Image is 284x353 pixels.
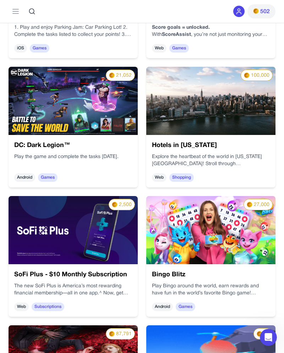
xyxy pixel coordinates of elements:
img: PMs [109,331,115,337]
p: 1. Play and enjoy Parking Jam: Car Parking Lot! 2. Complete the tasks listed to collect your poin... [14,24,132,38]
span: Subscriptions [32,303,64,311]
img: PMs [109,72,115,78]
span: 21,052 [116,72,132,79]
img: PMs [244,72,250,78]
span: Shopping [169,173,194,182]
p: Explore the heartbeat of the world in [US_STATE][GEOGRAPHIC_DATA]! Stroll through [GEOGRAPHIC_DAT... [152,153,270,168]
p: Play Bingo around the world, earn rewards and have fun in the world’s favorite Bingo game! Compet... [152,283,270,297]
span: Web [14,303,29,311]
span: 2,500 [119,201,132,208]
span: 502 [260,7,270,16]
h3: SoFi Plus - $10 Monthly Subscription [14,270,132,280]
span: Games [176,303,195,311]
span: Android [152,303,173,311]
h3: DC: Dark Legion™ [14,141,132,151]
span: Games [30,44,49,53]
span: 27,000 [254,201,269,208]
span: Web [152,44,166,53]
img: PMs [253,8,259,14]
p: The new SoFi Plus is America’s most rewarding financial membership—all in one app.^ Now, get $50 ... [14,283,132,297]
img: 414aa5d1-4f6b-495c-9236-e0eac1aeedf4.jpg [9,67,138,135]
img: PMs [257,331,262,337]
img: PMs [247,202,252,207]
strong: ScoreAssist [162,32,191,37]
img: PMs [112,202,118,207]
button: PMs502 [247,4,275,18]
span: 87,791 [116,331,132,338]
img: 90295c49-39b3-4d07-821e-e60fd50448f6.jpg [146,67,275,135]
strong: Score goals = unlocked. [152,25,210,30]
span: Web [152,173,166,182]
span: Games [38,173,58,182]
span: 100,000 [251,72,269,79]
div: Play up to four cards at once for quadruple the fun Special events and timely celebrations keep g... [152,283,270,297]
img: VdfGFUBbqbfU.jpeg [146,196,275,264]
h3: Hotels in [US_STATE] [152,141,270,151]
span: Android [14,173,35,182]
p: With , you’re not just monitoring your credit, you’re . Get credit for the bills you’re already p... [152,31,270,38]
p: Play the game and complete the tasks [DATE]. [14,153,132,161]
span: Games [169,44,189,53]
span: iOS [14,44,27,53]
h3: Bingo Blitz [152,270,270,280]
iframe: Intercom live chat [260,329,277,346]
img: 0200dbff-ddf4-4f71-bff7-3b8b3679b59e.png [9,196,138,264]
